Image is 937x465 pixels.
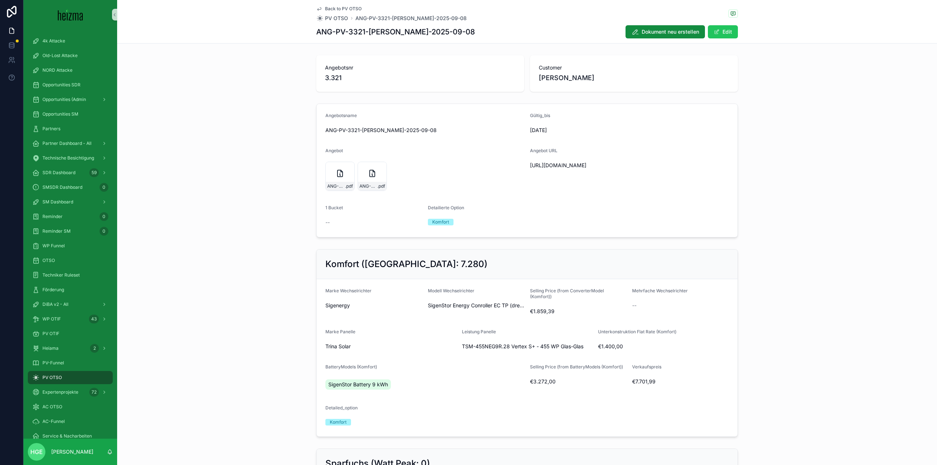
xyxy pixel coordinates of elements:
span: Reminder SM [42,228,71,234]
a: WP Funnel [28,239,113,252]
span: OTSO [42,258,55,263]
a: Opportunities (Admin [28,93,113,106]
a: Opportunities SM [28,108,113,121]
a: PV OTSO [28,371,113,384]
a: Back to PV OTSO [316,6,362,12]
a: Reminder SM0 [28,225,113,238]
span: AC OTSO [42,404,62,410]
span: Angebotsnr [325,64,515,71]
span: Opportunities (Admin [42,97,86,102]
span: Technische Besichtigung [42,155,94,161]
span: .pdf [377,183,385,189]
h1: ANG-PV-3321-[PERSON_NAME]-2025-09-08 [316,27,475,37]
span: 4k Attacke [42,38,65,44]
div: 2 [90,344,99,353]
a: Reminder0 [28,210,113,223]
span: -- [632,302,637,309]
span: DiBA v2 - All [42,301,68,307]
span: €3.272,00 [530,378,626,385]
span: ANG-PV-3321-[PERSON_NAME]-2025-09-08 [355,15,467,22]
span: Heiama [42,345,59,351]
a: NORD Attacke [28,64,113,77]
a: Heiama2 [28,342,113,355]
span: Partner Dashboard - All [42,140,92,146]
span: Old-Lost Attacke [42,53,78,59]
span: 3.321 [325,73,515,83]
span: ANG-PV-3321-[PERSON_NAME]-2025-09-08 [327,183,345,189]
button: Dokument neu erstellen [626,25,705,38]
span: Opportunities SDR [42,82,81,88]
span: Detailed_option [325,405,358,410]
div: 0 [100,212,108,221]
span: Mehrfache Wechselrichter [632,288,688,293]
a: Expertenprojekte72 [28,386,113,399]
span: BatteryModels (Komfort) [325,364,377,370]
span: PV OTSO [42,375,62,380]
span: Detailierte Option [428,205,464,210]
span: Sigenergy [325,302,350,309]
span: WP Funnel [42,243,65,249]
span: Angebotsname [325,113,357,118]
a: Partners [28,122,113,135]
span: SMSDR Dashboard [42,184,82,190]
div: Komfort [432,219,449,225]
span: €1.400,00 [598,343,729,350]
div: Komfort [330,419,347,425]
span: Service & Nacharbeiten [42,433,92,439]
span: HGE [30,447,43,456]
span: Gültig_bis [530,113,550,118]
a: Old-Lost Attacke [28,49,113,62]
h2: Komfort ([GEOGRAPHIC_DATA]: 7.280) [325,258,488,270]
span: SDR Dashboard [42,170,75,176]
span: Customer [539,64,729,71]
span: Expertenprojekte [42,389,78,395]
a: AC OTSO [28,400,113,413]
span: Modell Wechselrichter [428,288,474,293]
span: -- [325,219,330,226]
p: [PERSON_NAME] [51,448,93,455]
span: Förderung [42,287,64,293]
span: Back to PV OTSO [325,6,362,12]
span: Leistung Panelle [462,329,496,334]
span: Unterkonstruktion Flat Rate (Komfort) [598,329,676,334]
a: OTSO [28,254,113,267]
a: Förderung [28,283,113,296]
span: WP OTIF [42,316,61,322]
span: 1 Bucket [325,205,343,210]
div: scrollable content [23,29,117,439]
span: Partners [42,126,60,132]
a: AC-Funnel [28,415,113,428]
span: Angebot URL [530,148,557,153]
a: DiBA v2 - All [28,298,113,311]
span: [PERSON_NAME] [539,73,594,83]
a: Technische Besichtigung [28,151,113,165]
span: Marke Panelle [325,329,355,334]
span: €7.701,99 [632,378,729,385]
button: Edit [708,25,738,38]
span: Selling Price (from ConverterModel (Komfort)) [530,288,604,299]
div: 72 [89,388,99,397]
span: PV-Funnel [42,360,64,366]
a: PV OTIF [28,327,113,340]
div: 0 [100,227,108,236]
span: Angebot [325,148,343,153]
span: NORD Attacke [42,67,72,73]
div: 43 [89,315,99,323]
a: WP OTIF43 [28,312,113,326]
a: SDR Dashboard59 [28,166,113,179]
span: Trina Solar [325,343,351,350]
span: Reminder [42,214,63,220]
span: Verkaufspreis [632,364,661,370]
span: PV OTSO [325,15,348,22]
img: App logo [58,9,83,20]
a: PV-Funnel [28,356,113,370]
a: SMSDR Dashboard0 [28,181,113,194]
span: ANG-PV-3321-[PERSON_NAME]-2025-09-08 [359,183,377,189]
span: Techniker Ruleset [42,272,80,278]
span: Marke Wechselrichter [325,288,372,293]
a: Service & Nacharbeiten [28,430,113,443]
span: €1.859,39 [530,308,626,315]
a: Techniker Ruleset [28,269,113,282]
div: 0 [100,183,108,192]
span: .pdf [345,183,353,189]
